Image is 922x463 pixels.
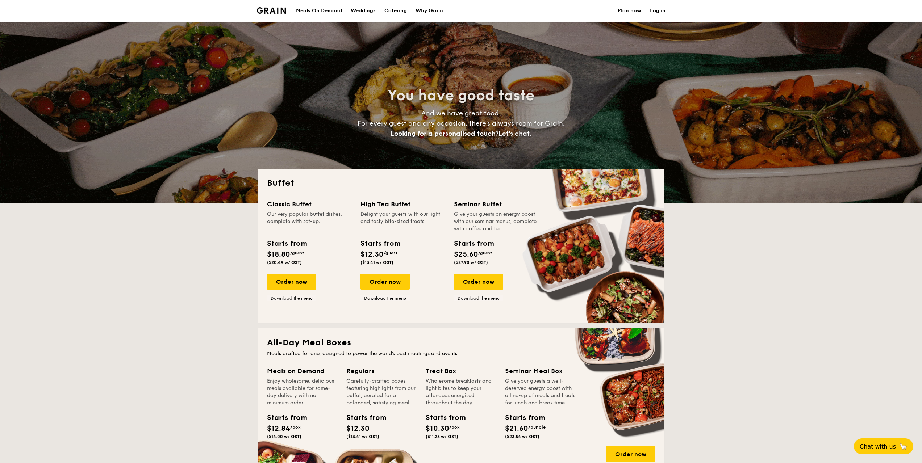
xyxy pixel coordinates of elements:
[505,412,538,423] div: Starts from
[290,251,304,256] span: /guest
[346,412,379,423] div: Starts from
[426,424,449,433] span: $10.30
[426,378,496,407] div: Wholesome breakfasts and light bites to keep your attendees energised throughout the day.
[267,434,301,439] span: ($14.00 w/ GST)
[454,250,478,259] span: $25.60
[606,446,655,462] div: Order now
[454,211,539,232] div: Give your guests an energy boost with our seminar menus, complete with coffee and tea.
[257,7,286,14] img: Grain
[860,443,896,450] span: Chat with us
[854,438,913,454] button: Chat with us🦙
[267,260,302,265] span: ($20.49 w/ GST)
[267,211,352,232] div: Our very popular buffet dishes, complete with set-up.
[454,238,493,249] div: Starts from
[360,211,445,232] div: Delight your guests with our light and tasty bite-sized treats.
[346,366,417,376] div: Regulars
[360,199,445,209] div: High Tea Buffet
[346,378,417,407] div: Carefully-crafted boxes featuring highlights from our buffet, curated for a balanced, satisfying ...
[267,350,655,357] div: Meals crafted for one, designed to power the world's best meetings and events.
[346,434,379,439] span: ($13.41 w/ GST)
[360,274,410,290] div: Order now
[267,199,352,209] div: Classic Buffet
[528,425,546,430] span: /bundle
[426,434,458,439] span: ($11.23 w/ GST)
[360,238,400,249] div: Starts from
[505,424,528,433] span: $21.60
[360,295,410,301] a: Download the menu
[391,130,498,138] span: Looking for a personalised touch?
[505,378,576,407] div: Give your guests a well-deserved energy boost with a line-up of meals and treats for lunch and br...
[426,412,458,423] div: Starts from
[449,425,460,430] span: /box
[426,366,496,376] div: Treat Box
[267,250,290,259] span: $18.80
[267,238,306,249] div: Starts from
[478,251,492,256] span: /guest
[267,337,655,349] h2: All-Day Meal Boxes
[360,250,384,259] span: $12.30
[257,7,286,14] a: Logotype
[267,378,338,407] div: Enjoy wholesome, delicious meals available for same-day delivery with no minimum order.
[358,109,565,138] span: And we have great food. For every guest and any occasion, there’s always room for Grain.
[267,412,300,423] div: Starts from
[267,424,290,433] span: $12.84
[505,434,539,439] span: ($23.54 w/ GST)
[267,366,338,376] div: Meals on Demand
[267,274,316,290] div: Order now
[454,199,539,209] div: Seminar Buffet
[498,130,531,138] span: Let's chat.
[267,177,655,189] h2: Buffet
[290,425,301,430] span: /box
[454,295,503,301] a: Download the menu
[346,424,370,433] span: $12.30
[505,366,576,376] div: Seminar Meal Box
[384,251,397,256] span: /guest
[899,442,908,451] span: 🦙
[267,295,316,301] a: Download the menu
[454,260,488,265] span: ($27.90 w/ GST)
[388,87,534,104] span: You have good taste
[360,260,393,265] span: ($13.41 w/ GST)
[454,274,503,290] div: Order now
